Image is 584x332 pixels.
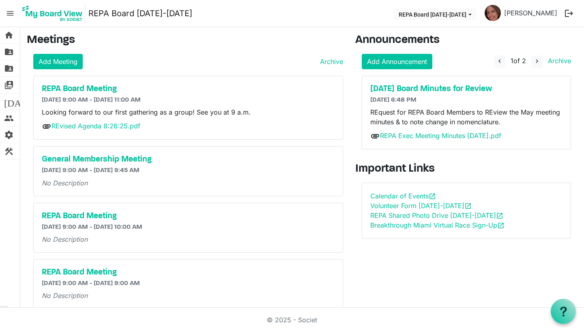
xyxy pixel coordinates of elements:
p: Looking forward to our first gathering as a group! See you at 9 a.m. [42,107,335,117]
p: No Description [42,291,335,300]
a: REPA Shared Photo Drive [DATE]-[DATE]open_in_new [370,211,503,219]
h6: [DATE] 9:00 AM - [DATE] 9:00 AM [42,280,335,287]
a: © 2025 - Societ [267,316,317,324]
span: settings [4,127,14,143]
span: open_in_new [497,222,505,229]
span: home [4,27,14,43]
span: menu [2,6,18,21]
p: REquest for REPA Board Members to REview the May meeting minutes & to note change in nomenclature. [370,107,563,127]
span: of 2 [511,57,526,65]
span: open_in_new [496,212,503,219]
h6: [DATE] 9:00 AM - [DATE] 10:00 AM [42,223,335,231]
a: REPA Board Meeting [42,84,335,94]
span: folder_shared [4,44,14,60]
span: attachment [42,121,52,131]
a: [DATE] Board Minutes for Review [370,84,563,94]
a: My Board View Logo [20,3,88,23]
a: General Membership Meeting [42,155,335,164]
a: Volunteer Form [DATE]-[DATE]open_in_new [370,202,472,210]
span: people [4,110,14,126]
p: No Description [42,234,335,244]
a: REvised Agenda 8:26:25.pdf [52,122,140,130]
h6: [DATE] 9:00 AM - [DATE] 9:45 AM [42,167,335,175]
img: My Board View Logo [20,3,85,23]
a: REPA Board [DATE]-[DATE] [88,5,192,21]
h3: Meetings [27,34,343,47]
a: Archive [545,57,571,65]
img: aLB5LVcGR_PCCk3EizaQzfhNfgALuioOsRVbMr9Zq1CLdFVQUAcRzChDQbMFezouKt6echON3eNsO59P8s_Ojg_thumb.png [485,5,501,21]
p: No Description [42,178,335,188]
a: REPA Exec Meeting Minutes [DATE].pdf [380,132,501,140]
span: navigate_before [496,57,503,65]
a: Add Meeting [33,54,83,69]
span: switch_account [4,77,14,93]
h6: [DATE] 9:00 AM - [DATE] 11:00 AM [42,96,335,104]
a: REPA Board Meeting [42,211,335,221]
span: open_in_new [464,202,472,210]
span: navigate_next [533,57,541,65]
button: navigate_before [494,55,505,68]
a: Archive [317,57,343,66]
span: [DATE] [4,94,35,110]
button: REPA Board 2025-2026 dropdownbutton [393,9,477,20]
a: Add Announcement [362,54,432,69]
h3: Important Links [355,162,578,176]
a: Calendar of Eventsopen_in_new [370,192,436,200]
a: [PERSON_NAME] [501,5,560,21]
a: Breakthrough Miami Virtual Race Sign-Upopen_in_new [370,221,505,229]
span: attachment [370,131,380,141]
a: REPA Board Meeting [42,268,335,277]
button: navigate_next [531,55,543,68]
button: logout [560,5,578,22]
span: open_in_new [429,193,436,200]
h3: Announcements [355,34,578,47]
span: construction [4,143,14,160]
span: folder_shared [4,60,14,77]
span: [DATE] 6:48 PM [370,97,417,103]
span: 1 [511,57,513,65]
